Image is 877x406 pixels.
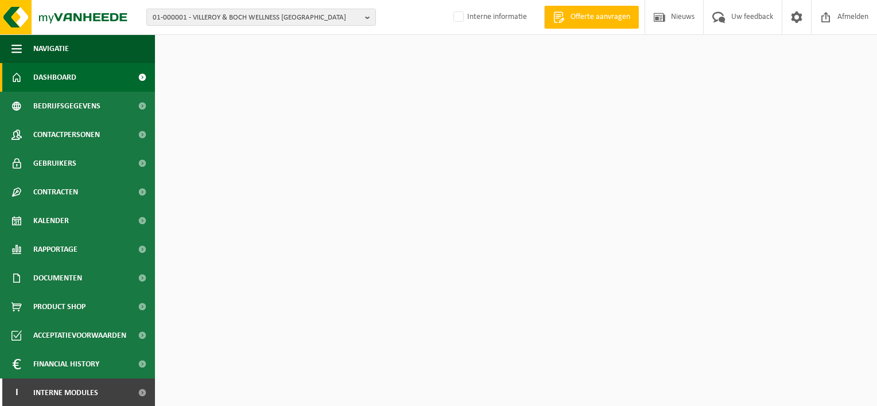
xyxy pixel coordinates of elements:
[146,9,376,26] button: 01-000001 - VILLEROY & BOCH WELLNESS [GEOGRAPHIC_DATA]
[33,34,69,63] span: Navigatie
[33,350,99,378] span: Financial History
[33,92,100,120] span: Bedrijfsgegevens
[544,6,639,29] a: Offerte aanvragen
[33,206,69,235] span: Kalender
[153,9,360,26] span: 01-000001 - VILLEROY & BOCH WELLNESS [GEOGRAPHIC_DATA]
[33,235,77,264] span: Rapportage
[33,264,82,292] span: Documenten
[33,321,126,350] span: Acceptatievoorwaarden
[33,178,78,206] span: Contracten
[451,9,527,26] label: Interne informatie
[33,63,76,92] span: Dashboard
[568,11,633,23] span: Offerte aanvragen
[33,120,100,149] span: Contactpersonen
[33,149,76,178] span: Gebruikers
[33,292,86,321] span: Product Shop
